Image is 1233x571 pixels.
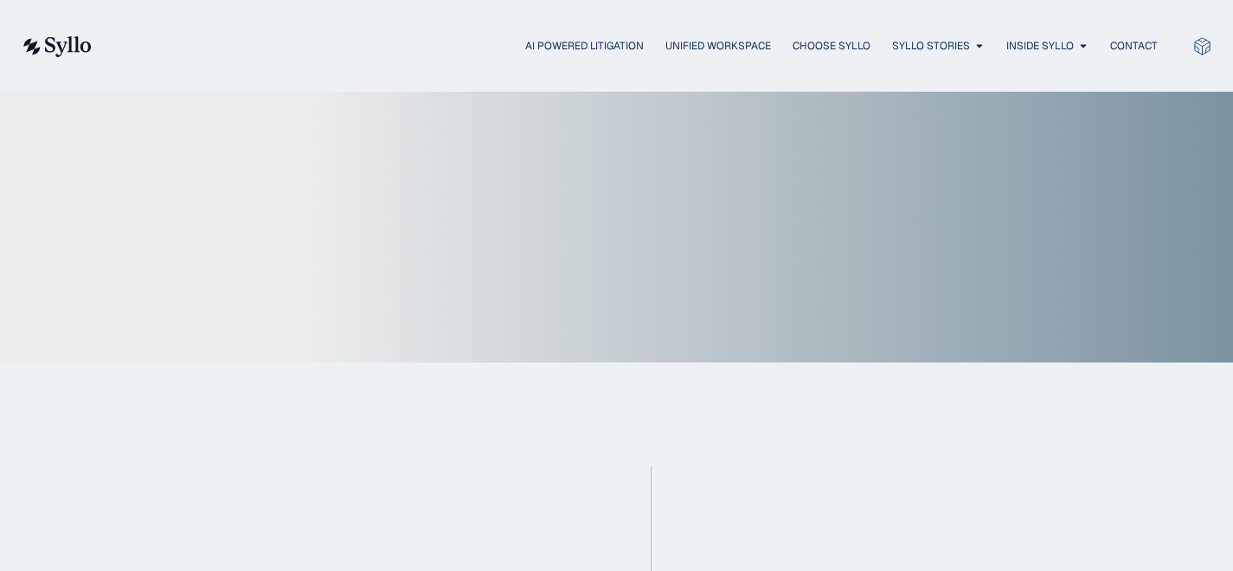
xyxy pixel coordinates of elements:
[126,38,1158,55] nav: Menu
[1006,38,1074,54] a: Inside Syllo
[126,38,1158,55] div: Menu Toggle
[1110,38,1158,54] a: Contact
[665,38,771,54] a: Unified Workspace
[525,38,644,54] a: AI Powered Litigation
[21,36,92,57] img: syllo
[892,38,970,54] a: Syllo Stories
[793,38,870,54] a: Choose Syllo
